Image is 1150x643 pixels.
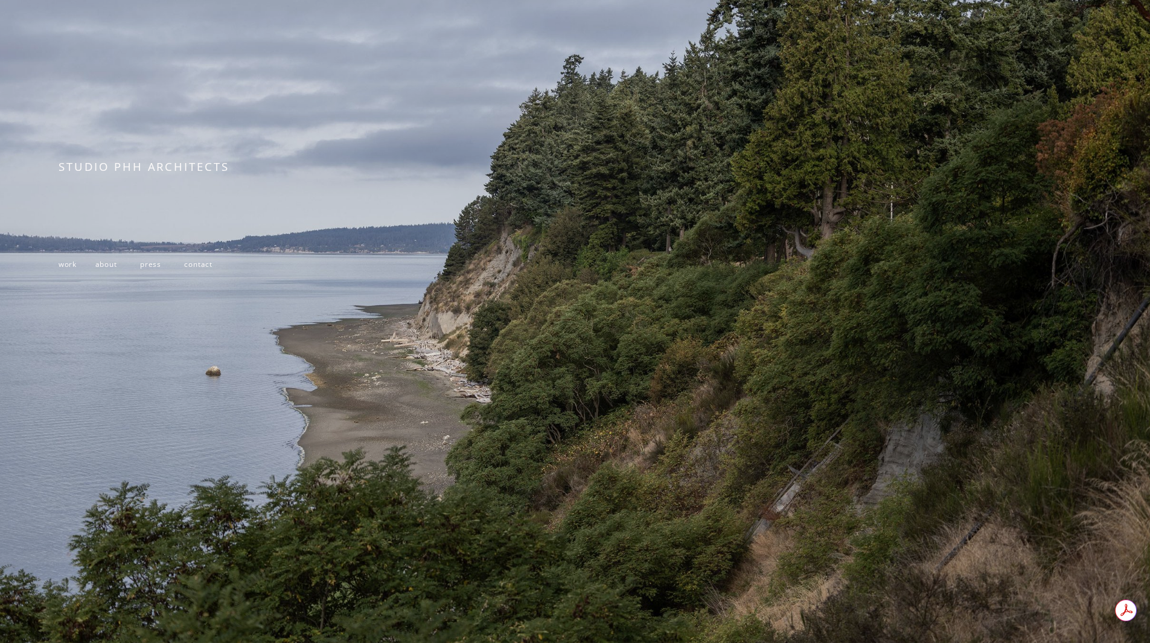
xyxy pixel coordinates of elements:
[59,159,229,174] span: STUDIO PHH ARCHITECTS
[59,259,77,269] a: work
[140,259,161,269] a: press
[184,259,212,269] a: contact
[95,259,117,269] a: about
